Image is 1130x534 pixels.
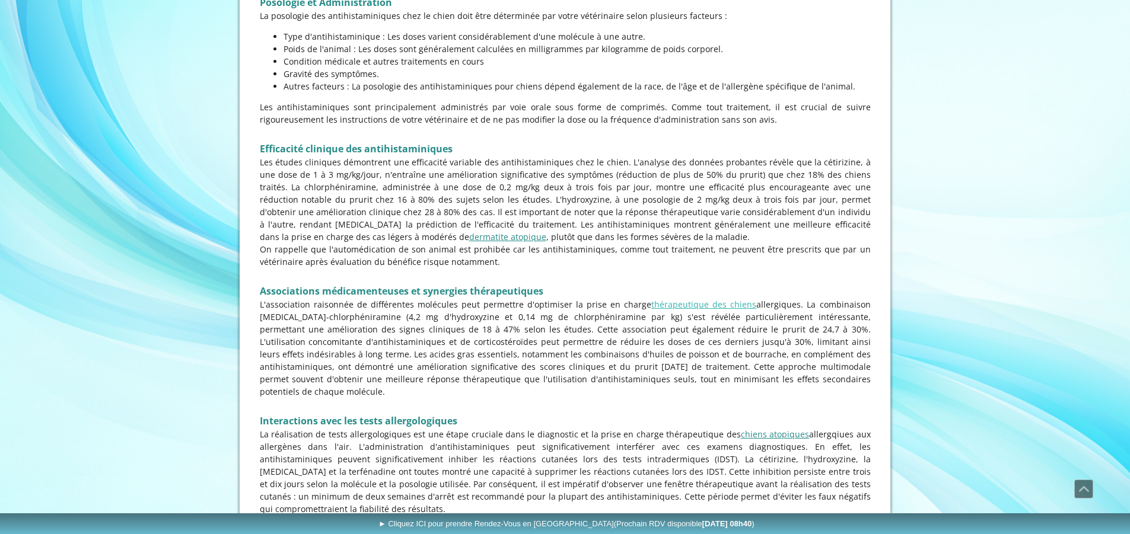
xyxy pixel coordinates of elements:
a: Défiler vers le haut [1074,479,1093,498]
a: dermatite atopique [469,231,546,242]
p: Les études cliniques démontrent une efficacité variable des antihistaminiques chez le chien. L'an... [260,156,871,243]
p: Les antihistaminiques sont principalement administrés par voie orale sous forme de comprimés. Com... [260,101,871,126]
p: Poids de l'animal : Les doses sont généralement calculées en milligrammes par kilogramme de poids... [284,43,871,55]
p: La réalisation de tests allergologiques est une étape cruciale dans le diagnostic et la prise en ... [260,428,871,515]
p: Gravité des symptômes. [284,68,871,80]
b: [DATE] 08h40 [702,519,752,528]
span: (Prochain RDV disponible ) [614,519,755,528]
a: thérapeutique des chiens [651,299,756,310]
span: ► Cliquez ICI pour prendre Rendez-Vous en [GEOGRAPHIC_DATA] [378,519,755,528]
strong: Efficacité clinique des antihistaminiques [260,142,453,155]
p: Type d'antihistaminique : Les doses varient considérablement d'une molécule à une autre. [284,30,871,43]
p: L'association raisonnée de différentes molécules peut permettre d'optimiser la prise en charge al... [260,298,871,398]
p: On rappelle que l'automédication de son animal est prohibée car les antihistaminiques, comme tout... [260,243,871,268]
p: La posologie des antihistaminiques chez le chien doit être déterminée par votre vétérinaire selon... [260,9,871,22]
p: Autres facteurs : La posologie des antihistaminiques pour chiens dépend également de la race, de ... [284,80,871,92]
p: Condition médicale et autres traitements en cours [284,55,871,68]
strong: Associations médicamenteuses et synergies thérapeutiques [260,284,543,298]
a: chiens atopiques [741,429,809,440]
span: Défiler vers le haut [1075,480,1093,498]
strong: Interactions avec les tests allergologiques [260,414,457,427]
